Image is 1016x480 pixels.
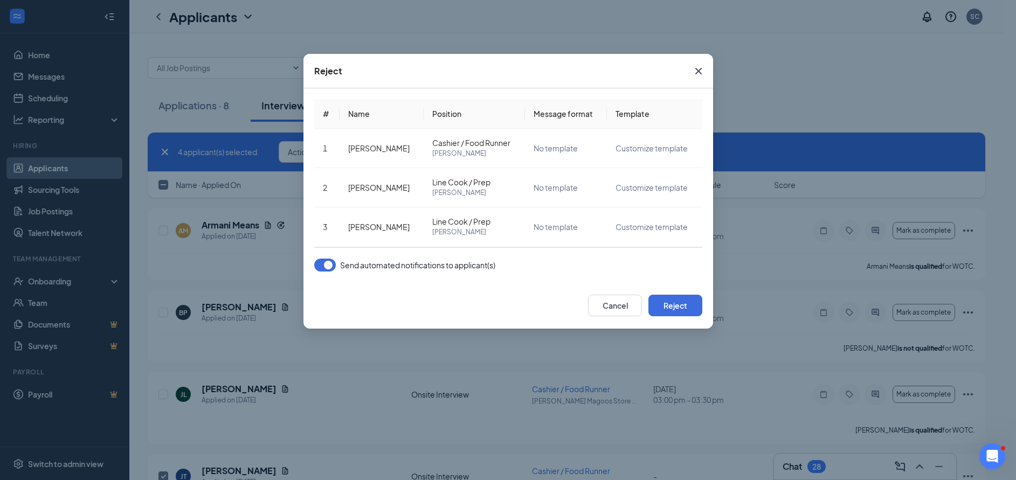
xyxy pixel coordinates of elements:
span: Customize template [615,222,687,232]
span: 1 [323,143,327,153]
span: No template [534,183,578,192]
th: Name [339,99,423,129]
span: Cashier / Food Runner [432,137,516,148]
span: [PERSON_NAME] [432,227,516,238]
span: Customize template [615,183,687,192]
span: [PERSON_NAME] [432,148,516,159]
span: Line Cook / Prep [432,216,516,227]
div: Reject [314,65,342,77]
td: [PERSON_NAME] [339,129,423,168]
span: Line Cook / Prep [432,177,516,187]
th: Message format [525,99,606,129]
iframe: Intercom live chat [979,443,1005,469]
span: [PERSON_NAME] [432,187,516,198]
span: Send automated notifications to applicant(s) [340,259,495,272]
button: Cancel [588,295,642,316]
span: Customize template [615,143,687,153]
td: [PERSON_NAME] [339,247,423,286]
span: 3 [323,222,327,232]
span: No template [534,143,578,153]
td: [PERSON_NAME] [339,207,423,247]
button: Reject [648,295,702,316]
th: # [314,99,340,129]
th: Position [423,99,525,129]
span: No template [534,222,578,232]
th: Template [606,99,702,129]
td: [PERSON_NAME] [339,168,423,207]
svg: Cross [692,65,705,78]
button: Close [684,54,713,88]
span: 2 [323,183,327,192]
